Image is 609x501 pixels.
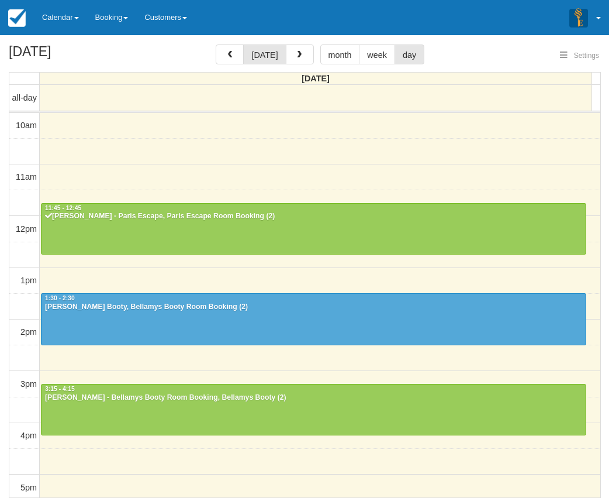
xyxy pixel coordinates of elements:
a: 11:45 - 12:45[PERSON_NAME] - Paris Escape, Paris Escape Room Booking (2) [41,203,586,255]
span: [DATE] [302,74,330,83]
span: 11am [16,172,37,181]
span: 10am [16,121,37,130]
span: 2pm [20,327,37,337]
div: [PERSON_NAME] Booty, Bellamys Booty Room Booking (2) [44,303,583,312]
h2: [DATE] [9,44,157,66]
span: Settings [574,52,599,60]
span: 11:45 - 12:45 [45,205,81,211]
span: all-day [12,93,37,102]
button: [DATE] [243,44,286,64]
img: A3 [569,8,588,27]
span: 12pm [16,224,37,234]
span: 5pm [20,483,37,492]
span: 1pm [20,276,37,285]
span: 3pm [20,379,37,389]
span: 1:30 - 2:30 [45,295,75,301]
span: 4pm [20,431,37,440]
button: Settings [553,47,606,64]
img: checkfront-main-nav-mini-logo.png [8,9,26,27]
button: day [395,44,424,64]
div: [PERSON_NAME] - Bellamys Booty Room Booking, Bellamys Booty (2) [44,393,583,403]
button: month [320,44,360,64]
div: [PERSON_NAME] - Paris Escape, Paris Escape Room Booking (2) [44,212,583,221]
a: 1:30 - 2:30[PERSON_NAME] Booty, Bellamys Booty Room Booking (2) [41,293,586,345]
a: 3:15 - 4:15[PERSON_NAME] - Bellamys Booty Room Booking, Bellamys Booty (2) [41,384,586,435]
span: 3:15 - 4:15 [45,386,75,392]
button: week [359,44,395,64]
